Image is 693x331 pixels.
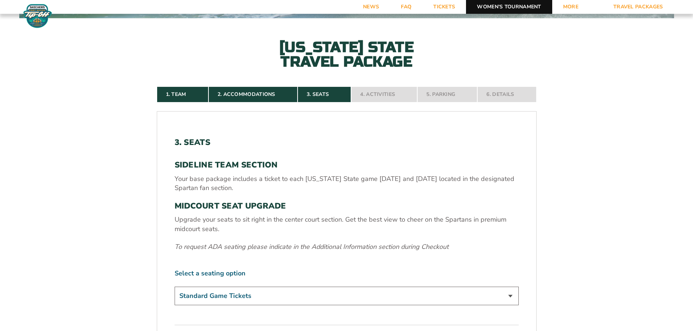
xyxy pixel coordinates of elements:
[175,138,519,147] h2: 3. Seats
[175,269,519,278] label: Select a seating option
[175,160,519,170] h3: SIDELINE TEAM SECTION
[208,86,298,102] a: 2. Accommodations
[157,86,208,102] a: 1. Team
[22,4,53,28] img: Fort Myers Tip-Off
[175,201,519,211] h3: MIDCOURT SEAT UPGRADE
[175,242,449,251] em: To request ADA seating please indicate in the Additional Information section during Checkout
[267,40,427,69] h2: [US_STATE] State Travel Package
[175,215,519,233] p: Upgrade your seats to sit right in the center court section. Get the best view to cheer on the Sp...
[175,174,519,193] p: Your base package includes a ticket to each [US_STATE] State game [DATE] and [DATE] located in th...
